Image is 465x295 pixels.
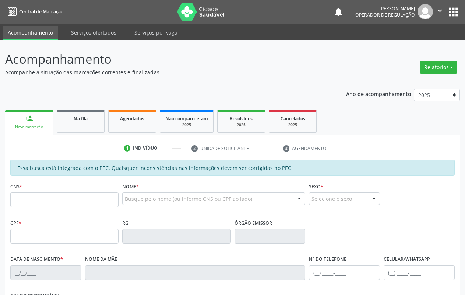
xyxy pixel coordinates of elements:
div: Essa busca está integrada com o PEC. Quaisquer inconsistências nas informações devem ser corrigid... [10,160,455,176]
span: Operador de regulação [355,12,415,18]
span: Cancelados [281,115,305,122]
div: [PERSON_NAME] [355,6,415,12]
a: Acompanhamento [3,26,58,40]
div: 2025 [165,122,208,128]
span: Agendados [120,115,144,122]
span: Na fila [74,115,88,122]
div: 1 [124,145,131,152]
label: CPF [10,217,21,229]
span: Central de Marcação [19,8,63,15]
a: Central de Marcação [5,6,63,18]
span: Resolvidos [230,115,253,122]
div: Nova marcação [10,124,48,130]
p: Ano de acompanhamento [346,89,411,98]
button: Relatórios [420,61,457,74]
input: (__) _____-_____ [384,265,455,280]
img: img [418,4,433,19]
label: CNS [10,181,22,192]
span: Selecione o sexo [311,195,352,203]
a: Serviços por vaga [129,26,183,39]
div: person_add [25,114,33,122]
label: Celular/WhatsApp [384,254,430,265]
a: Serviços ofertados [66,26,121,39]
button:  [433,4,447,19]
span: Não compareceram [165,115,208,122]
div: 2025 [223,122,260,128]
label: Nome da mãe [85,254,117,265]
i:  [436,7,444,15]
input: (__) _____-_____ [309,265,380,280]
label: Data de nascimento [10,254,63,265]
label: RG [122,217,128,229]
span: Busque pelo nome (ou informe CNS ou CPF ao lado) [125,195,252,203]
div: 2025 [274,122,311,128]
div: Indivíduo [133,145,158,152]
label: Sexo [309,181,323,192]
p: Acompanhe a situação das marcações correntes e finalizadas [5,68,324,76]
label: Nº do Telefone [309,254,346,265]
input: __/__/____ [10,265,81,280]
label: Órgão emissor [235,217,272,229]
p: Acompanhamento [5,50,324,68]
button: notifications [333,7,344,17]
button: apps [447,6,460,18]
label: Nome [122,181,139,192]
